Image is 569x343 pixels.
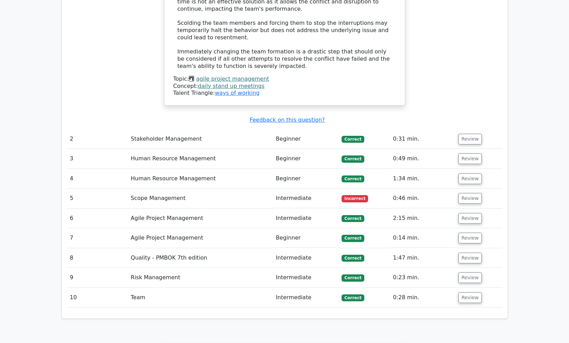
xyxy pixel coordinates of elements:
span: Correct [342,294,364,301]
div: Talent Triangle: [173,75,396,97]
button: Review [458,253,482,263]
td: Quality - PMBOK 7th edition [128,248,273,268]
div: Concept: [173,83,396,90]
td: Intermediate [273,268,339,287]
td: 0:49 min. [390,149,456,169]
td: 0:23 min. [390,268,456,287]
td: Intermediate [273,189,339,208]
td: 0:46 min. [390,189,456,208]
td: Agile Project Management [128,228,273,248]
td: 9 [67,268,128,287]
td: 4 [67,169,128,189]
span: Correct [342,136,364,143]
td: 5 [67,189,128,208]
td: Agile Project Management [128,209,273,228]
td: 1:34 min. [390,169,456,189]
td: 0:28 min. [390,288,456,307]
button: Review [458,272,482,283]
td: Beginner [273,228,339,248]
td: Human Resource Management [128,169,273,189]
td: Beginner [273,169,339,189]
td: 1:47 min. [390,248,456,268]
td: Team [128,288,273,307]
td: Risk Management [128,268,273,287]
td: Intermediate [273,209,339,228]
td: 2:15 min. [390,209,456,228]
span: Correct [342,235,364,242]
button: Review [458,213,482,224]
div: Topic: [173,75,396,83]
td: Intermediate [273,288,339,307]
td: Human Resource Management [128,149,273,169]
span: Correct [342,274,364,281]
td: 10 [67,288,128,307]
span: Correct [342,255,364,262]
span: Correct [342,215,364,222]
td: 3 [67,149,128,169]
button: Review [458,134,482,144]
button: Review [458,233,482,243]
button: Review [458,153,482,164]
td: 0:31 min. [390,129,456,149]
a: ways of working [215,90,260,96]
td: 8 [67,248,128,268]
button: Review [458,173,482,184]
span: Correct [342,175,364,182]
td: Beginner [273,149,339,169]
td: Stakeholder Management [128,129,273,149]
td: Beginner [273,129,339,149]
button: Review [458,292,482,303]
td: 2 [67,129,128,149]
td: Intermediate [273,248,339,268]
td: Scope Management [128,189,273,208]
span: Incorrect [342,195,368,202]
a: Feedback on this question? [250,117,325,123]
a: daily stand up meetings [198,83,264,89]
button: Review [458,193,482,204]
a: agile project management [196,75,269,82]
span: Correct [342,155,364,162]
td: 6 [67,209,128,228]
td: 7 [67,228,128,248]
td: 0:14 min. [390,228,456,248]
